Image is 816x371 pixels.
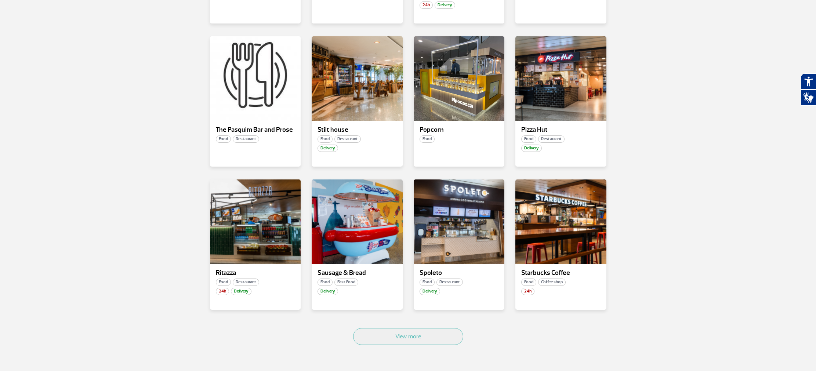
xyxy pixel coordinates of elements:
[541,279,563,285] font: Coffee shop
[216,126,293,134] font: The Pasquim Bar and Prose
[524,145,539,151] font: Delivery
[395,333,421,340] font: View more
[439,279,460,285] font: Restaurant
[422,279,432,285] font: Food
[219,288,226,294] font: 24h
[801,73,816,106] div: Hand Talk accessibility plugin.
[318,269,366,277] font: Sausage & Bread
[216,269,236,277] font: Ritazza
[320,136,330,142] font: Food
[541,136,562,142] font: Restaurant
[801,90,816,106] button: Open sign language translator.
[524,279,533,285] font: Food
[353,328,463,345] button: View more
[524,288,532,294] font: 24h
[438,2,452,8] font: Delivery
[801,73,816,90] button: Open assistive resources.
[320,279,330,285] font: Food
[420,126,444,134] font: Popcorn
[219,136,228,142] font: Food
[521,269,570,277] font: Starbucks Coffee
[337,136,358,142] font: Restaurant
[521,126,548,134] font: Pizza Hut
[234,288,249,294] font: Delivery
[422,136,432,142] font: Food
[422,2,430,8] font: 24h
[236,279,256,285] font: Restaurant
[524,136,533,142] font: Food
[422,288,437,294] font: Delivery
[236,136,256,142] font: Restaurant
[337,279,355,285] font: Fast Food
[320,288,335,294] font: Delivery
[420,269,442,277] font: Spoleto
[318,126,348,134] font: Stilt house
[219,279,228,285] font: Food
[320,145,335,151] font: Delivery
